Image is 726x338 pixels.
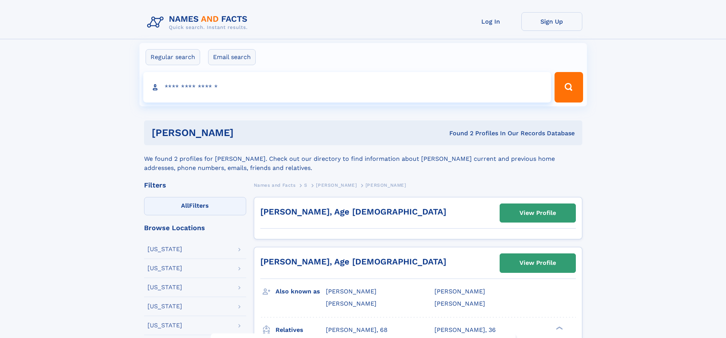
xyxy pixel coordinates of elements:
a: View Profile [500,204,575,222]
a: Log In [460,12,521,31]
a: [PERSON_NAME] [316,180,357,190]
a: Names and Facts [254,180,296,190]
input: search input [143,72,551,103]
span: [PERSON_NAME] [326,288,377,295]
span: [PERSON_NAME] [434,300,485,307]
a: View Profile [500,254,575,272]
h1: [PERSON_NAME] [152,128,341,138]
span: [PERSON_NAME] [434,288,485,295]
a: [PERSON_NAME], 68 [326,326,388,334]
div: [US_STATE] [147,265,182,271]
a: [PERSON_NAME], 36 [434,326,496,334]
span: [PERSON_NAME] [326,300,377,307]
a: [PERSON_NAME], Age [DEMOGRAPHIC_DATA] [260,207,446,216]
a: [PERSON_NAME], Age [DEMOGRAPHIC_DATA] [260,257,446,266]
div: View Profile [519,254,556,272]
span: All [181,202,189,209]
label: Regular search [146,49,200,65]
div: Filters [144,182,246,189]
div: We found 2 profiles for [PERSON_NAME]. Check out our directory to find information about [PERSON_... [144,145,582,173]
span: S [304,183,308,188]
label: Email search [208,49,256,65]
a: Sign Up [521,12,582,31]
div: Browse Locations [144,224,246,231]
img: Logo Names and Facts [144,12,254,33]
div: ❯ [554,325,563,330]
span: [PERSON_NAME] [365,183,406,188]
h3: Also known as [276,285,326,298]
div: [US_STATE] [147,284,182,290]
button: Search Button [555,72,583,103]
div: [US_STATE] [147,303,182,309]
div: [US_STATE] [147,246,182,252]
div: Found 2 Profiles In Our Records Database [341,129,575,138]
h3: Relatives [276,324,326,336]
a: S [304,180,308,190]
div: [US_STATE] [147,322,182,328]
label: Filters [144,197,246,215]
span: [PERSON_NAME] [316,183,357,188]
div: View Profile [519,204,556,222]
